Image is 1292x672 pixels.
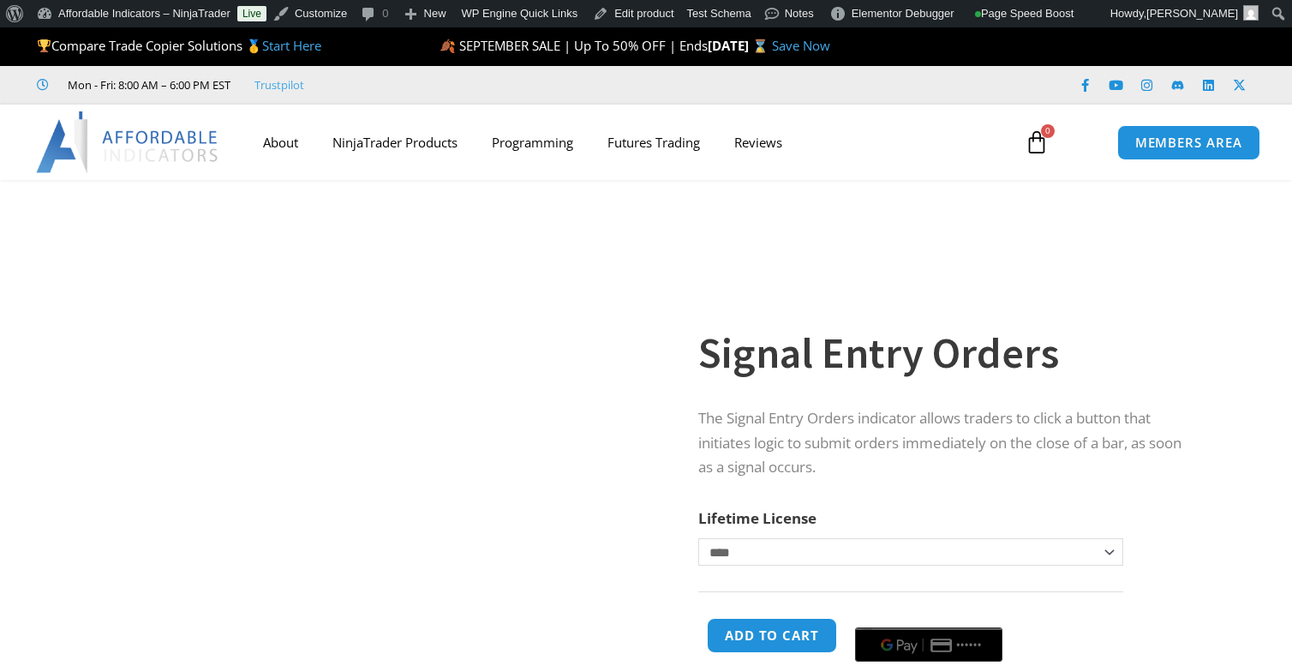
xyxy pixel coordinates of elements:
[262,37,321,54] a: Start Here
[708,37,772,54] strong: [DATE] ⌛
[956,639,982,651] text: ••••••
[63,75,230,95] span: Mon - Fri: 8:00 AM – 6:00 PM EST
[1135,136,1242,149] span: MEMBERS AREA
[38,39,51,52] img: 🏆
[855,627,1002,662] button: Buy with GPay
[698,323,1199,383] h1: Signal Entry Orders
[37,37,321,54] span: Compare Trade Copier Solutions 🥇
[440,37,708,54] span: 🍂 SEPTEMBER SALE | Up To 50% OFF | Ends
[590,123,717,162] a: Futures Trading
[999,117,1074,167] a: 0
[36,111,220,173] img: LogoAI | Affordable Indicators – NinjaTrader
[1117,125,1260,160] a: MEMBERS AREA
[246,123,1008,162] nav: Menu
[852,615,1006,617] iframe: Secure payment input frame
[1146,7,1238,20] span: [PERSON_NAME]
[707,618,837,653] button: Add to cart
[717,123,799,162] a: Reviews
[246,123,315,162] a: About
[254,75,304,95] a: Trustpilot
[698,406,1199,481] p: The Signal Entry Orders indicator allows traders to click a button that initiates logic to submit...
[772,37,830,54] a: Save Now
[1041,124,1055,138] span: 0
[315,123,475,162] a: NinjaTrader Products
[698,508,816,528] label: Lifetime License
[475,123,590,162] a: Programming
[237,6,266,21] a: Live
